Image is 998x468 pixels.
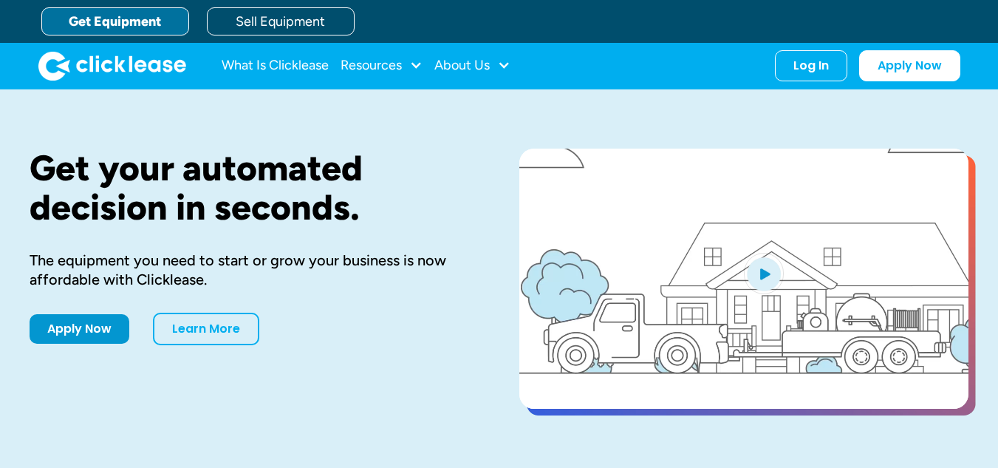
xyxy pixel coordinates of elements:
[30,149,472,227] h1: Get your automated decision in seconds.
[38,51,186,81] img: Clicklease logo
[859,50,960,81] a: Apply Now
[744,253,784,294] img: Blue play button logo on a light blue circular background
[38,51,186,81] a: home
[434,51,510,81] div: About Us
[519,149,968,409] a: open lightbox
[207,7,355,35] a: Sell Equipment
[341,51,423,81] div: Resources
[41,7,189,35] a: Get Equipment
[153,313,259,345] a: Learn More
[222,51,329,81] a: What Is Clicklease
[30,314,129,344] a: Apply Now
[793,58,829,73] div: Log In
[30,251,472,289] div: The equipment you need to start or grow your business is now affordable with Clicklease.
